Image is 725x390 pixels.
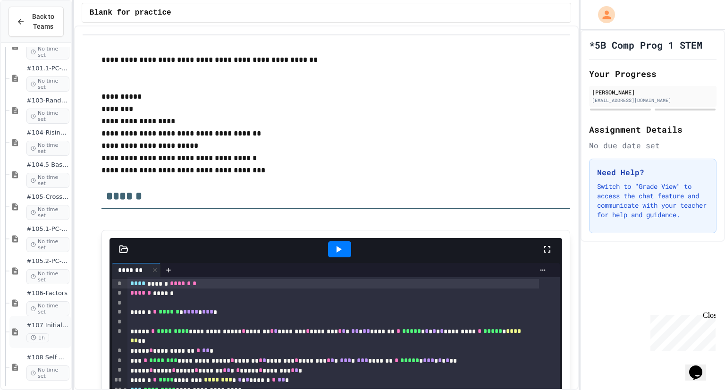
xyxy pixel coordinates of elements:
[597,167,708,178] h3: Need Help?
[26,354,69,362] span: #108 Self made review (15pts)
[589,67,717,80] h2: Your Progress
[589,140,717,151] div: No due date set
[589,38,702,51] h1: *5B Comp Prog 1 STEM
[26,333,49,342] span: 1h
[26,129,69,137] span: #104-Rising Sun Plus
[26,193,69,201] span: #105-Cross Box
[26,141,69,156] span: No time set
[8,7,64,37] button: Back to Teams
[26,205,69,220] span: No time set
[26,44,69,59] span: No time set
[592,97,714,104] div: [EMAIL_ADDRESS][DOMAIN_NAME]
[647,311,716,351] iframe: chat widget
[26,365,69,381] span: No time set
[31,12,56,32] span: Back to Teams
[588,4,617,25] div: My Account
[26,257,69,265] span: #105.2-PC-Box on Box
[26,322,69,330] span: #107 Initials using shapes(11pts)
[26,65,69,73] span: #101.1-PC-Where am I?
[90,7,171,18] span: Blank for practice
[597,182,708,220] p: Switch to "Grade View" to access the chat feature and communicate with your teacher for help and ...
[26,109,69,124] span: No time set
[26,161,69,169] span: #104.5-Basic Graphics Review
[26,173,69,188] span: No time set
[26,225,69,233] span: #105.1-PC-Diagonal line
[4,4,65,60] div: Chat with us now!Close
[26,269,69,284] span: No time set
[685,352,716,381] iframe: chat widget
[26,97,69,105] span: #103-Random Box
[592,88,714,96] div: [PERSON_NAME]
[26,237,69,252] span: No time set
[26,289,69,297] span: #106-Factors
[589,123,717,136] h2: Assignment Details
[26,76,69,92] span: No time set
[26,301,69,316] span: No time set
